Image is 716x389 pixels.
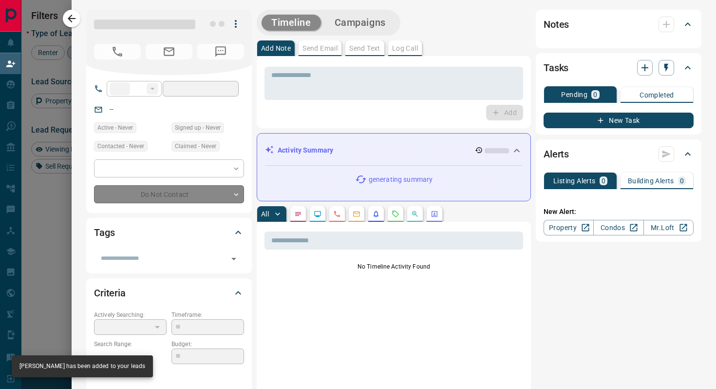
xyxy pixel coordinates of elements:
div: Activity Summary [265,141,523,159]
span: Active - Never [97,123,133,133]
p: New Alert: [544,207,694,217]
p: Completed [640,92,674,98]
a: -- [110,105,113,113]
a: Property [544,220,594,235]
svg: Lead Browsing Activity [314,210,321,218]
p: Activity Summary [278,145,333,156]
svg: Calls [333,210,341,218]
div: Do Not Contact [94,185,244,203]
h2: Tags [94,225,114,240]
p: No Timeline Activity Found [264,262,523,271]
svg: Requests [392,210,399,218]
p: 0 [593,91,597,98]
h2: Tasks [544,60,568,76]
button: Campaigns [325,15,396,31]
p: Actively Searching: [94,311,167,319]
svg: Listing Alerts [372,210,380,218]
h2: Criteria [94,285,126,301]
a: Mr.Loft [643,220,694,235]
p: Building Alerts [628,177,674,184]
svg: Emails [353,210,360,218]
span: Contacted - Never [97,141,144,151]
svg: Agent Actions [431,210,438,218]
h2: Alerts [544,146,569,162]
p: 0 [680,177,684,184]
p: All [261,211,269,217]
h2: Notes [544,17,569,32]
button: Timeline [262,15,321,31]
button: New Task [544,113,694,128]
div: Notes [544,13,694,36]
p: Budget: [171,340,244,349]
div: Tags [94,221,244,244]
span: Claimed - Never [175,141,216,151]
p: Listing Alerts [553,177,596,184]
div: Tasks [544,56,694,79]
p: -- - -- [94,349,167,365]
div: Criteria [94,281,244,305]
a: Condos [593,220,643,235]
div: [PERSON_NAME] has been added to your leads [19,358,145,374]
div: Alerts [544,142,694,166]
span: No Email [146,44,192,59]
svg: Opportunities [411,210,419,218]
span: No Number [197,44,244,59]
p: Pending [561,91,587,98]
button: Open [227,252,241,266]
p: 0 [602,177,605,184]
p: Areas Searched: [94,370,244,378]
p: generating summary [369,175,433,185]
span: No Number [94,44,141,59]
p: Search Range: [94,340,167,349]
svg: Notes [294,210,302,218]
span: Signed up - Never [175,123,221,133]
p: Timeframe: [171,311,244,319]
p: Add Note [261,45,291,52]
